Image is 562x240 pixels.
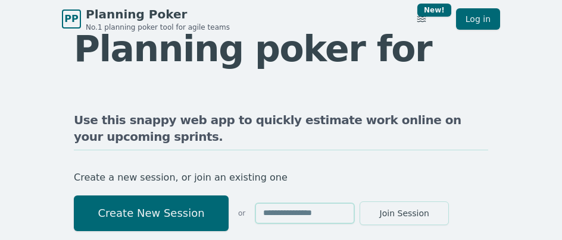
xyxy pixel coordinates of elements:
[411,8,432,30] button: New!
[86,6,230,23] span: Planning Poker
[62,6,230,32] a: PPPlanning PokerNo.1 planning poker tool for agile teams
[360,201,449,225] button: Join Session
[74,195,229,231] button: Create New Session
[74,112,488,150] h2: Use this snappy web app to quickly estimate work online on your upcoming sprints.
[456,8,500,30] a: Log in
[238,209,245,218] span: or
[64,12,78,26] span: PP
[417,4,451,17] div: New!
[86,23,230,32] span: No.1 planning poker tool for agile teams
[74,31,488,102] h1: Planning poker for
[74,169,488,186] p: Create a new session, or join an existing one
